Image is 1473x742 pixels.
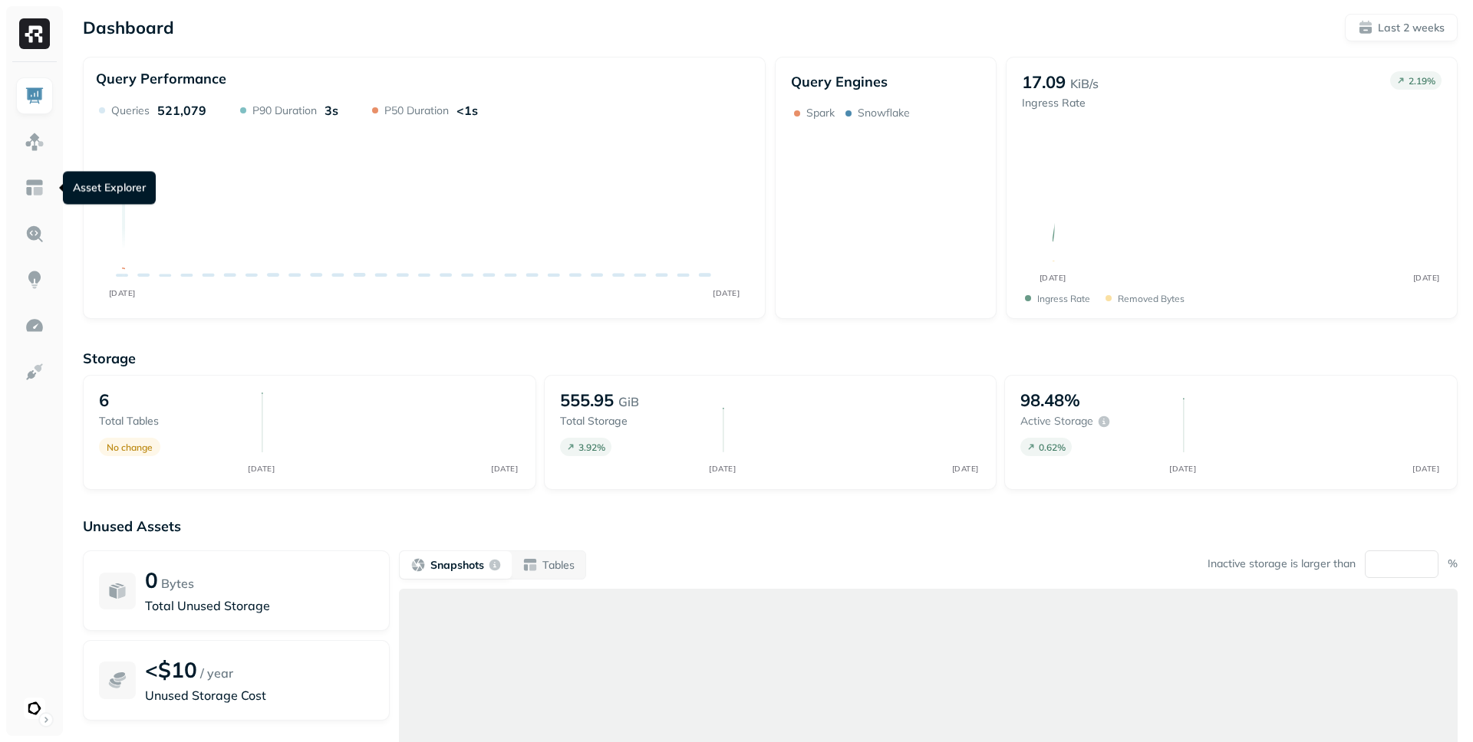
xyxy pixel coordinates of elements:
[83,517,1458,535] p: Unused Assets
[1020,414,1093,428] p: Active storage
[1020,389,1080,411] p: 98.48%
[1170,464,1197,473] tspan: [DATE]
[560,414,707,428] p: Total storage
[456,103,478,118] p: <1s
[709,464,736,473] tspan: [DATE]
[1022,96,1099,110] p: Ingress Rate
[83,17,174,38] p: Dashboard
[713,288,740,298] tspan: [DATE]
[1037,293,1090,304] p: Ingress Rate
[161,574,194,593] p: Bytes
[325,103,338,118] p: 3s
[542,558,575,573] p: Tables
[24,698,45,719] img: Ludeo
[63,172,156,205] div: Asset Explorer
[791,73,980,90] p: Query Engines
[1378,21,1445,35] p: Last 2 weeks
[25,316,44,336] img: Optimization
[107,442,153,453] p: No change
[1448,556,1458,571] p: %
[111,103,150,118] p: Queries
[25,270,44,290] img: Insights
[157,103,206,118] p: 521,079
[25,86,44,106] img: Dashboard
[252,103,317,118] p: P90 Duration
[1022,71,1066,93] p: 17.09
[618,392,639,411] p: GiB
[1039,442,1066,453] p: 0.62 %
[491,464,518,473] tspan: [DATE]
[96,70,226,87] p: Query Performance
[1208,556,1356,571] p: Inactive storage is larger than
[858,106,910,120] p: Snowflake
[25,132,44,152] img: Assets
[952,464,979,473] tspan: [DATE]
[249,464,275,473] tspan: [DATE]
[1118,293,1185,304] p: Removed bytes
[99,414,246,428] p: Total tables
[145,686,374,704] p: Unused Storage Cost
[83,350,1458,367] p: Storage
[384,103,449,118] p: P50 Duration
[578,442,605,453] p: 3.92 %
[1070,74,1099,93] p: KiB/s
[99,389,109,411] p: 6
[1345,14,1458,41] button: Last 2 weeks
[145,566,158,593] p: 0
[145,656,197,683] p: <$10
[1413,464,1440,473] tspan: [DATE]
[1412,273,1439,283] tspan: [DATE]
[25,224,44,244] img: Query Explorer
[19,18,50,49] img: Ryft
[430,558,484,573] p: Snapshots
[1039,273,1066,283] tspan: [DATE]
[145,596,374,615] p: Total Unused Storage
[560,389,614,411] p: 555.95
[25,178,44,198] img: Asset Explorer
[806,106,835,120] p: Spark
[200,664,233,682] p: / year
[109,288,136,298] tspan: [DATE]
[1409,75,1435,87] p: 2.19 %
[25,362,44,382] img: Integrations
